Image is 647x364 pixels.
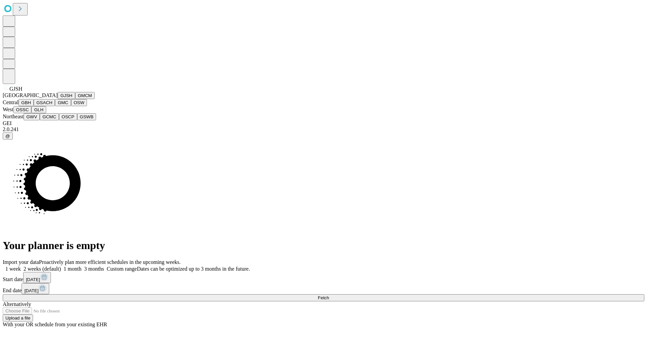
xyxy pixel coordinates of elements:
[5,133,10,139] span: @
[3,239,644,252] h1: Your planner is empty
[3,120,644,126] div: GEI
[40,113,59,120] button: GCMC
[13,106,32,113] button: OSSC
[5,266,21,272] span: 1 week
[3,126,644,132] div: 2.0.241
[31,106,46,113] button: GLH
[22,283,49,294] button: [DATE]
[3,283,644,294] div: End date
[34,99,55,106] button: GSACH
[3,314,33,322] button: Upload a file
[58,92,75,99] button: GJSH
[318,295,329,300] span: Fetch
[24,266,61,272] span: 2 weeks (default)
[3,272,644,283] div: Start date
[3,99,19,105] span: Central
[55,99,71,106] button: GMC
[75,92,95,99] button: GMCM
[23,272,51,283] button: [DATE]
[24,288,38,293] span: [DATE]
[26,277,40,282] span: [DATE]
[3,322,107,327] span: With your OR schedule from your existing EHR
[3,114,24,119] span: Northeast
[3,92,58,98] span: [GEOGRAPHIC_DATA]
[19,99,34,106] button: GBH
[77,113,96,120] button: GSWB
[107,266,137,272] span: Custom range
[3,132,13,140] button: @
[64,266,82,272] span: 1 month
[24,113,40,120] button: GWV
[3,301,31,307] span: Alternatively
[39,259,181,265] span: Proactively plan more efficient schedules in the upcoming weeks.
[3,294,644,301] button: Fetch
[3,259,39,265] span: Import your data
[59,113,77,120] button: OSCP
[3,107,13,112] span: West
[137,266,250,272] span: Dates can be optimized up to 3 months in the future.
[9,86,22,92] span: GJSH
[84,266,104,272] span: 3 months
[71,99,87,106] button: OSW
